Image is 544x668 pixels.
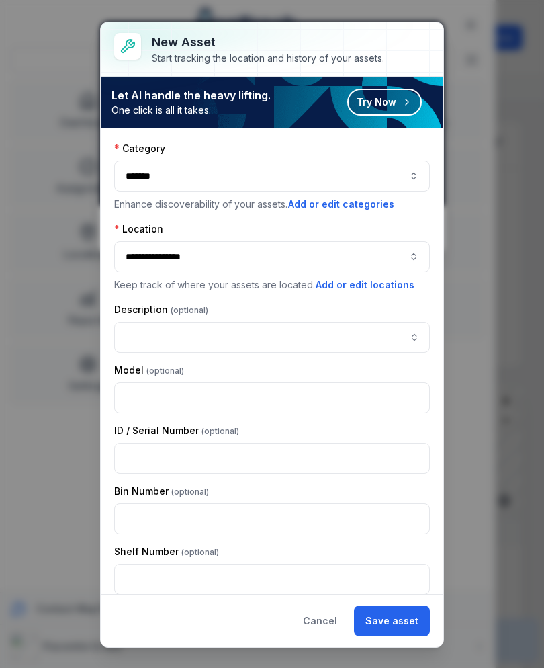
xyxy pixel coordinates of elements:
[354,606,430,636] button: Save asset
[315,278,415,292] button: Add or edit locations
[347,89,422,116] button: Try Now
[287,197,395,212] button: Add or edit categories
[111,87,271,103] strong: Let AI handle the heavy lifting.
[152,33,384,52] h3: New asset
[114,142,165,155] label: Category
[291,606,349,636] button: Cancel
[114,424,239,437] label: ID / Serial Number
[114,545,219,558] label: Shelf Number
[114,322,430,353] input: asset-add:description-label
[114,303,208,317] label: Description
[111,103,271,117] span: One click is all it takes.
[152,52,384,65] div: Start tracking the location and history of your assets.
[114,364,184,377] label: Model
[114,485,209,498] label: Bin Number
[114,222,163,236] label: Location
[114,197,430,212] p: Enhance discoverability of your assets.
[114,278,430,292] p: Keep track of where your assets are located.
